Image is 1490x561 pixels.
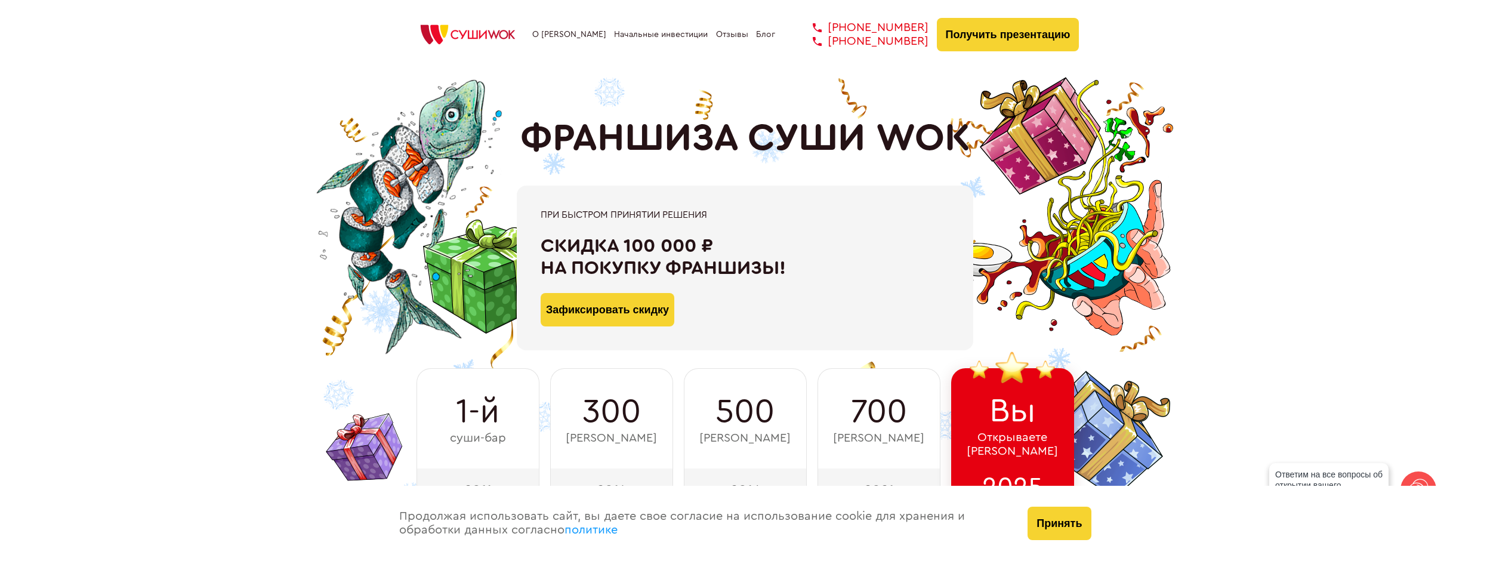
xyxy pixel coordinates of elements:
[614,30,708,39] a: Начальные инвестиции
[566,431,657,445] span: [PERSON_NAME]
[417,468,539,511] div: 2011
[989,392,1036,430] span: Вы
[684,468,807,511] div: 2016
[951,468,1074,511] div: 2025
[937,18,1079,51] button: Получить презентацию
[450,431,506,445] span: суши-бар
[456,393,499,431] span: 1-й
[967,431,1058,458] span: Открываете [PERSON_NAME]
[520,116,970,161] h1: ФРАНШИЗА СУШИ WOK
[1269,463,1389,507] div: Ответим на все вопросы об открытии вашего [PERSON_NAME]!
[541,209,949,220] div: При быстром принятии решения
[411,21,525,48] img: СУШИWOK
[818,468,940,511] div: 2021
[532,30,606,39] a: О [PERSON_NAME]
[715,393,775,431] span: 500
[541,293,674,326] button: Зафиксировать скидку
[564,524,618,536] a: политике
[582,393,641,431] span: 300
[833,431,924,445] span: [PERSON_NAME]
[716,30,748,39] a: Отзывы
[851,393,907,431] span: 700
[387,486,1016,561] div: Продолжая использовать сайт, вы даете свое согласие на использование cookie для хранения и обрабо...
[699,431,791,445] span: [PERSON_NAME]
[795,35,928,48] a: [PHONE_NUMBER]
[550,468,673,511] div: 2014
[795,21,928,35] a: [PHONE_NUMBER]
[756,30,775,39] a: Блог
[541,235,949,279] div: Скидка 100 000 ₽ на покупку франшизы!
[1028,507,1091,540] button: Принять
